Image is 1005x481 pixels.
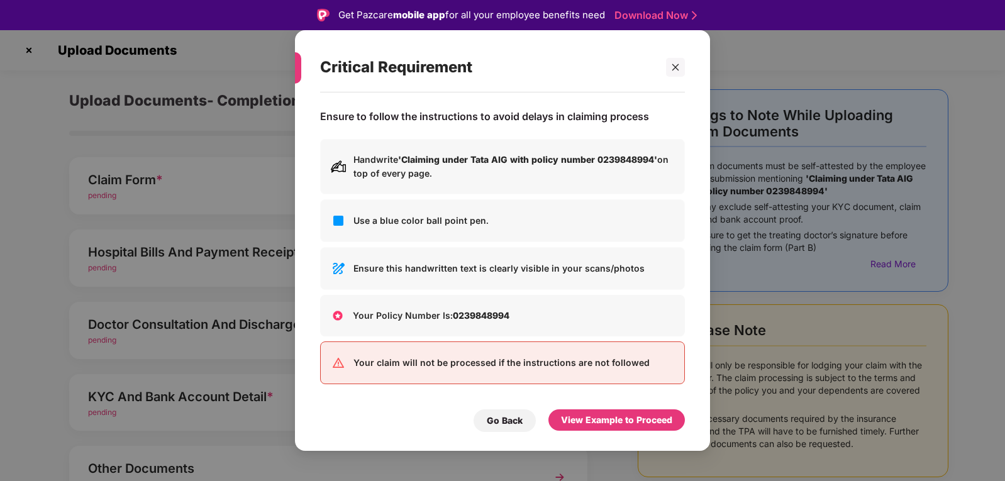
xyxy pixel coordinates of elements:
b: 'Claiming under Tata AIG with policy number 0239848994' [398,154,657,165]
b: 0239848994 [453,310,509,321]
p: Your Policy Number Is: [353,309,675,323]
div: View Example to Proceed [561,413,672,427]
img: svg+xml;base64,PHN2ZyB3aWR0aD0iMjQiIGhlaWdodD0iMjQiIHZpZXdCb3g9IjAgMCAyNCAyNCIgZmlsbD0ibm9uZSIgeG... [331,355,346,370]
img: +cAAAAASUVORK5CYII= [330,308,345,323]
img: svg+xml;base64,PHN2ZyB3aWR0aD0iMjQiIGhlaWdodD0iMjQiIHZpZXdCb3g9IjAgMCAyNCAyNCIgZmlsbD0ibm9uZSIgeG... [331,213,346,228]
p: Ensure this handwritten text is clearly visible in your scans/photos [353,262,674,275]
p: Handwrite on top of every page. [353,153,674,180]
img: svg+xml;base64,PHN2ZyB3aWR0aD0iMjQiIGhlaWdodD0iMjQiIHZpZXdCb3g9IjAgMCAyNCAyNCIgZmlsbD0ibm9uZSIgeG... [331,261,346,276]
img: Logo [317,9,330,21]
img: Stroke [692,9,697,22]
div: Get Pazcare for all your employee benefits need [338,8,605,23]
span: close [671,63,680,72]
div: Critical Requirement [320,43,655,92]
img: svg+xml;base64,PHN2ZyB3aWR0aD0iMjAiIGhlaWdodD0iMjAiIHZpZXdCb3g9IjAgMCAyMCAyMCIgZmlsbD0ibm9uZSIgeG... [331,159,346,174]
a: Download Now [614,9,693,22]
p: Ensure to follow the instructions to avoid delays in claiming process [320,110,649,123]
p: Your claim will not be processed if the instructions are not followed [353,356,674,370]
div: Go Back [487,414,523,428]
p: Use a blue color ball point pen. [353,214,674,228]
strong: mobile app [393,9,445,21]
